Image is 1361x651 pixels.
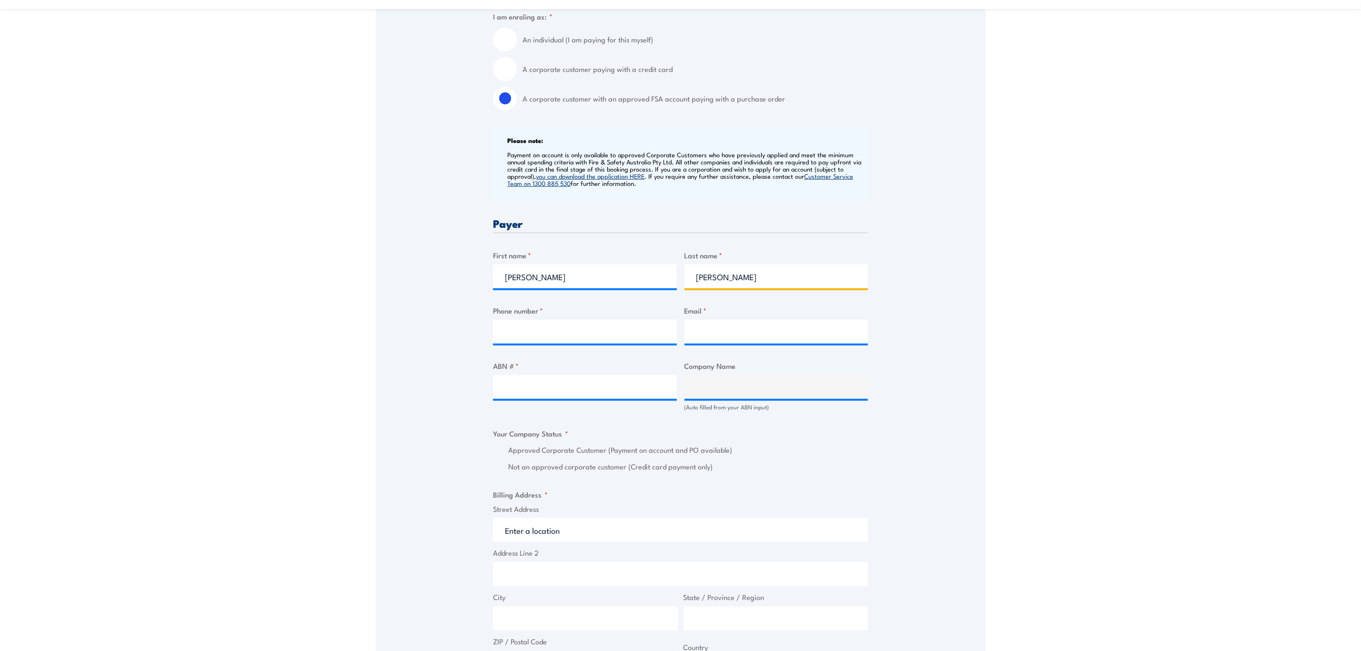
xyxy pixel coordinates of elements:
[493,250,677,261] label: First name
[493,11,553,22] legend: I am enroling as:
[685,360,868,371] label: Company Name
[493,636,678,647] label: ZIP / Postal Code
[523,87,868,111] label: A corporate customer with an approved FSA account paying with a purchase order
[493,518,868,542] input: Enter a location
[685,403,868,412] div: (Auto filled from your ABN input)
[684,592,868,603] label: State / Province / Region
[493,305,677,316] label: Phone number
[507,151,866,187] p: Payment on account is only available to approved Corporate Customers who have previously applied ...
[493,504,868,515] label: Street Address
[493,218,868,229] h3: Payer
[508,461,868,472] label: Not an approved corporate customer (Credit card payment only)
[536,172,645,180] a: you can download the application HERE
[508,445,868,456] label: Approved Corporate Customer (Payment on account and PO available)
[493,489,548,500] legend: Billing Address
[493,548,868,559] label: Address Line 2
[523,57,868,81] label: A corporate customer paying with a credit card
[523,28,868,51] label: An individual (I am paying for this myself)
[685,305,868,316] label: Email
[685,250,868,261] label: Last name
[493,592,678,603] label: City
[507,172,853,187] a: Customer Service Team on 1300 885 530
[493,428,568,439] legend: Your Company Status
[507,135,543,145] b: Please note:
[493,360,677,371] label: ABN #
